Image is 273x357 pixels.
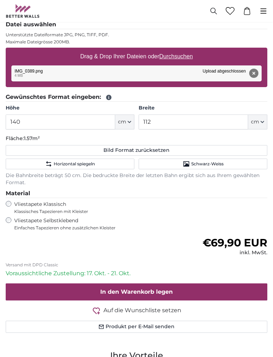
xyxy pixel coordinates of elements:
[54,161,95,167] span: Horizontal spiegeln
[6,159,134,169] button: Horizontal spiegeln
[103,306,181,315] span: Auf die Wunschliste setzen
[251,118,259,126] span: cm
[6,321,267,333] button: Produkt per E-Mail senden
[14,225,180,231] span: Einfaches Tapezieren ohne zusätzlichen Kleister
[6,20,267,29] legend: Datei auswählen
[6,39,267,45] p: Maximale Dateigrösse 200MB.
[6,145,267,156] button: Bild Format zurücksetzen
[6,4,40,18] img: Betterwalls
[24,135,40,142] span: 1.57m²
[139,159,267,169] button: Schwarz-Weiss
[6,93,267,102] legend: Gewünschtes Format eingeben:
[118,118,126,126] span: cm
[6,283,267,300] button: In den Warenkorb legen
[191,161,224,167] span: Schwarz-Weiss
[100,288,173,295] span: In den Warenkorb legen
[14,201,140,214] label: Vliestapete Klassisch
[203,236,267,249] span: €69,90 EUR
[6,135,267,142] p: Fläche:
[248,114,267,129] button: cm
[14,209,140,214] span: Klassisches Tapezieren mit Kleister
[139,105,267,112] label: Breite
[6,306,267,315] button: Auf die Wunschliste setzen
[14,217,180,231] label: Vliestapete Selbstklebend
[6,105,134,112] label: Höhe
[203,249,267,256] div: inkl. MwSt.
[6,262,267,268] p: Versand mit DPD Classic
[6,172,267,186] p: Die Bahnbreite beträgt 50 cm. Die bedruckte Breite der letzten Bahn ergibt sich aus Ihrem gewählt...
[159,53,193,59] u: Durchsuchen
[6,189,267,198] legend: Material
[77,49,196,64] label: Drag & Drop Ihrer Dateien oder
[6,32,267,38] p: Unterstützte Dateiformate JPG, PNG, TIFF, PDF.
[115,114,134,129] button: cm
[6,269,267,278] p: Voraussichtliche Zustellung: 17. Okt. - 21. Okt.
